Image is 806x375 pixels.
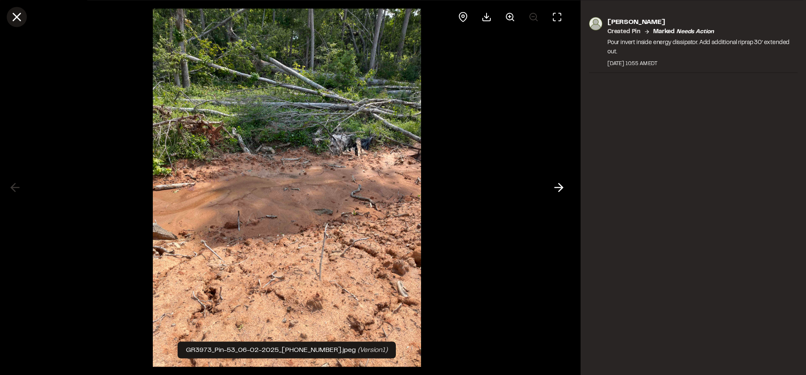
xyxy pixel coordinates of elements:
[653,27,714,36] p: Marked
[607,27,641,36] p: Created Pin
[676,29,714,34] em: needs action
[607,17,798,27] p: [PERSON_NAME]
[589,17,602,30] img: photo
[500,7,520,27] button: Zoom in
[7,7,27,27] button: Close modal
[453,7,473,27] div: View pin on map
[607,60,798,67] div: [DATE] 10:55 AM EDT
[549,178,569,198] button: Next photo
[607,38,798,56] p: Pour invert inside energy dissipator. Add additional riprap 30’ extended out.
[547,7,567,27] button: Toggle Fullscreen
